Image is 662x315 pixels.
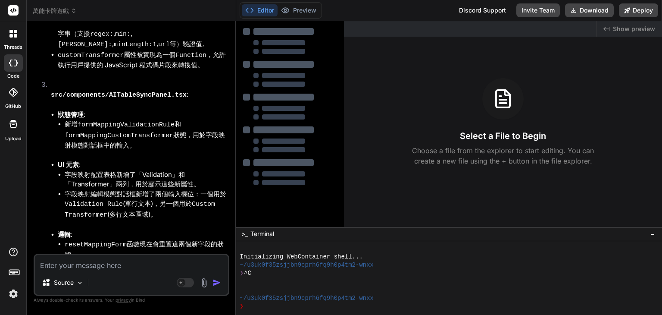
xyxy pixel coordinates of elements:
[58,160,228,230] li: :
[58,161,79,169] strong: UI 元素
[565,3,614,17] button: Download
[114,41,156,48] code: minLength:1
[58,18,228,50] li: 新增了 輔助函數，用於根據規則字串（支援 , , , , 等）驗證值。
[613,25,655,33] span: Show preview
[90,31,113,38] code: regex:
[116,297,131,302] span: privacy
[65,120,228,151] li: 新增 和 狀態，用於字段映射模態對話框中的輸入。
[65,201,219,219] code: Custom Transformer
[65,241,127,249] code: resetMappingForm
[5,103,21,110] label: GitHub
[212,278,221,287] img: icon
[650,230,655,238] span: −
[242,4,278,16] button: Editor
[240,253,362,261] span: Initializing WebContainer shell...
[34,296,229,304] p: Always double-check its answers. Your in Bind
[240,269,244,277] span: ❯
[65,132,173,139] code: formMappingCustomTransformer
[6,287,21,301] img: settings
[175,52,206,59] code: Function
[58,41,112,48] code: [PERSON_NAME]:
[619,3,658,17] button: Deploy
[76,279,84,287] img: Pick Models
[58,110,228,161] li: :
[649,227,657,241] button: −
[65,189,228,220] li: 字段映射編輯模態對話框新增了兩個輸入欄位：一個用於 (單行文本)，另一個用於 (多行文本區域)。
[4,44,22,51] label: threads
[58,230,71,239] strong: 邏輯
[58,50,228,70] li: 屬性被實現為一個 ，允許執行用戶提供的 JavaScript 程式碼片段來轉換值。
[51,90,228,101] p: :
[199,278,209,288] img: attachment
[115,31,131,38] code: min:
[250,230,274,238] span: Terminal
[78,121,175,129] code: formMappingValidationRule
[54,278,74,287] p: Source
[65,170,228,189] li: 字段映射配置表格新增了「Validation」和「Transformer」兩列，用於顯示這些新屬性。
[460,130,546,142] h3: Select a File to Begin
[516,3,560,17] button: Invite Team
[51,91,187,99] code: src/components/AITableSyncPanel.tsx
[244,269,251,277] span: ^C
[7,72,19,80] label: code
[240,294,374,302] span: ~/u3uk0f35zsjjbn9cprh6fq9h0p4tm2-wnxx
[65,239,228,260] li: 函數現在會重置這兩個新字段的狀態。
[454,3,511,17] div: Discord Support
[278,4,320,16] button: Preview
[65,201,123,208] code: Validation Rule
[58,52,124,59] code: customTransformer
[5,135,22,142] label: Upload
[158,41,170,48] code: url
[33,6,77,15] span: 萬能卡牌遊戲
[406,145,600,166] p: Choose a file from the explorer to start editing. You can create a new file using the + button in...
[58,110,84,119] strong: 狀態管理
[240,261,374,269] span: ~/u3uk0f35zsjjbn9cprh6fq9h0p4tm2-wnxx
[240,302,244,311] span: ❯
[241,230,248,238] span: >_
